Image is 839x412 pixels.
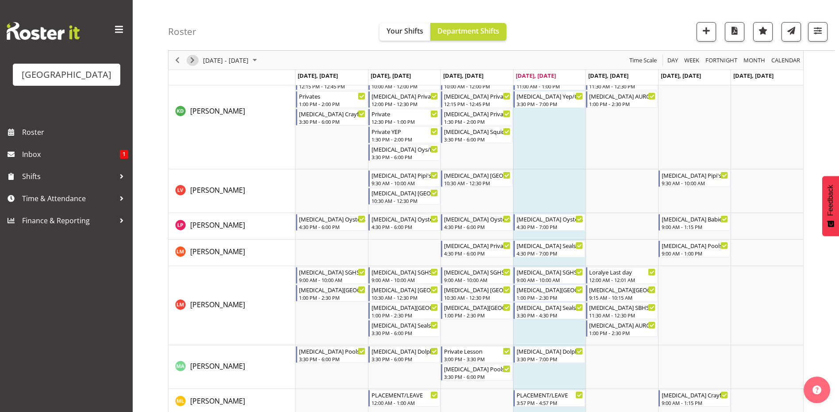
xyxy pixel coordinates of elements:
a: [PERSON_NAME] [190,396,245,406]
div: Loralye McLean"s event - T3 Seals/Sea Lions Begin From Tuesday, August 26, 2025 at 3:30:00 PM GMT... [368,320,440,337]
div: [MEDICAL_DATA] SBHS (boys) [589,303,655,312]
div: [MEDICAL_DATA] Seals [517,303,583,312]
span: [DATE], [DATE] [443,72,483,80]
div: [MEDICAL_DATA][GEOGRAPHIC_DATA] [589,285,655,294]
div: Lily McDowall"s event - T3 Privates Begin From Wednesday, August 27, 2025 at 4:30:00 PM GMT+12:00... [441,240,513,257]
div: 11:00 AM - 1:00 PM [517,83,583,90]
div: 12:30 PM - 1:00 PM [372,118,438,125]
div: 9:00 AM - 10:00 AM [444,276,510,283]
span: [DATE], [DATE] [588,72,628,80]
div: 4:30 PM - 6:00 PM [372,223,438,230]
button: Fortnight [704,55,739,66]
button: Filter Shifts [808,22,828,42]
div: [MEDICAL_DATA][GEOGRAPHIC_DATA] [372,303,438,312]
div: 3:30 PM - 7:00 PM [517,355,583,362]
button: Month [770,55,802,66]
div: [MEDICAL_DATA] SGHS [372,267,438,276]
span: [DATE] - [DATE] [202,55,249,66]
div: [MEDICAL_DATA] [GEOGRAPHIC_DATA] [372,188,438,197]
div: [MEDICAL_DATA] Crayfish/pvt [662,390,728,399]
div: [MEDICAL_DATA][GEOGRAPHIC_DATA] [517,285,583,294]
td: Lily McDowall resource [169,240,295,266]
div: 10:30 AM - 12:30 PM [444,294,510,301]
div: [MEDICAL_DATA] Dolphins/Sharks [517,347,583,355]
div: Loralye McLean"s event - T3 MIDDLE SCHOOL Begin From Monday, August 25, 2025 at 1:00:00 PM GMT+12... [296,285,368,301]
div: Loralye McLean"s event - T3 Seals Begin From Thursday, August 28, 2025 at 3:30:00 PM GMT+12:00 En... [513,302,585,319]
a: [PERSON_NAME] [190,246,245,257]
div: [MEDICAL_DATA][GEOGRAPHIC_DATA] [299,285,365,294]
div: [MEDICAL_DATA] [GEOGRAPHIC_DATA] [372,285,438,294]
div: 3:30 PM - 6:00 PM [372,355,438,362]
div: Libby Pawley"s event - T3 Oysters Begin From Wednesday, August 27, 2025 at 4:30:00 PM GMT+12:00 E... [441,214,513,231]
div: Loralye McLean"s event - T3 SBHS (boys) Begin From Friday, August 29, 2025 at 11:30:00 AM GMT+12:... [586,302,658,319]
div: 3:57 PM - 4:57 PM [517,399,583,406]
div: 11:30 AM - 12:30 PM [589,312,655,319]
div: 9:00 AM - 10:00 AM [299,276,365,283]
div: 10:30 AM - 12:30 PM [372,294,438,301]
span: Department Shifts [437,26,499,36]
div: [MEDICAL_DATA] AURORA [589,92,655,100]
div: [MEDICAL_DATA] Oysters [299,214,365,223]
div: 1:00 PM - 2:30 PM [589,100,655,107]
div: 11:30 AM - 12:30 PM [589,83,655,90]
div: [MEDICAL_DATA] [GEOGRAPHIC_DATA] [444,285,510,294]
a: [PERSON_NAME] [190,220,245,230]
div: Previous [170,51,185,69]
div: Kaelah Dondero"s event - Private YEP Begin From Tuesday, August 26, 2025 at 1:30:00 PM GMT+12:00 ... [368,126,440,143]
div: Loralye Last day [589,267,655,276]
span: Finance & Reporting [22,214,115,227]
div: [MEDICAL_DATA][GEOGRAPHIC_DATA] [444,303,510,312]
button: Department Shifts [430,23,506,41]
div: 3:30 PM - 7:00 PM [517,100,583,107]
div: [MEDICAL_DATA] [GEOGRAPHIC_DATA] [444,171,510,179]
a: [PERSON_NAME] [190,106,245,116]
button: Next [187,55,199,66]
span: [DATE], [DATE] [661,72,701,80]
div: 4:30 PM - 6:00 PM [444,250,510,257]
div: [MEDICAL_DATA] Seals/Sea Lions [372,320,438,329]
div: 10:00 AM - 12:00 PM [444,83,510,90]
div: 1:00 PM - 2:30 PM [299,294,365,301]
div: 3:30 PM - 6:00 PM [444,136,510,143]
span: Your Shifts [387,26,423,36]
span: Inbox [22,148,120,161]
div: Maree Ayto"s event - T3 Dolphins/Sharks Begin From Tuesday, August 26, 2025 at 3:30:00 PM GMT+12:... [368,346,440,363]
div: [MEDICAL_DATA] Squids [444,127,510,136]
div: Libby Pawley"s event - T3 Oysters Begin From Monday, August 25, 2025 at 4:30:00 PM GMT+12:00 Ends... [296,214,368,231]
div: 3:30 PM - 6:00 PM [372,329,438,336]
div: 9:15 AM - 10:15 AM [589,294,655,301]
div: 9:30 AM - 10:00 AM [662,179,728,187]
button: Timeline Month [742,55,767,66]
div: [MEDICAL_DATA] Yep/Cray [517,92,583,100]
a: [PERSON_NAME] [190,361,245,371]
span: Week [683,55,700,66]
div: [MEDICAL_DATA] Privates [444,241,510,250]
div: [MEDICAL_DATA] SGHS [299,267,365,276]
div: Private YEP [372,127,438,136]
div: Maree Ayto"s event - Private Lesson Begin From Wednesday, August 27, 2025 at 3:00:00 PM GMT+12:00... [441,346,513,363]
h4: Roster [168,27,196,37]
div: Loralye McLean"s event - T3 SGHS Begin From Monday, August 25, 2025 at 9:00:00 AM GMT+12:00 Ends ... [296,267,368,284]
div: 3:00 PM - 3:30 PM [444,355,510,362]
div: 9:00 AM - 10:00 AM [517,276,583,283]
div: Libby Pawley"s event - T3 Oysters Begin From Tuesday, August 26, 2025 at 4:30:00 PM GMT+12:00 End... [368,214,440,231]
button: Download a PDF of the roster according to the set date range. [725,22,744,42]
span: Feedback [827,185,835,216]
div: 3:30 PM - 6:00 PM [299,355,365,362]
div: [MEDICAL_DATA] Poolside [299,347,365,355]
div: Loralye McLean"s event - T3 MIDDLE SCHOOL Begin From Tuesday, August 26, 2025 at 1:00:00 PM GMT+1... [368,302,440,319]
div: Private Lesson [444,347,510,355]
div: [MEDICAL_DATA] Oysters [517,214,583,223]
div: 9:00 AM - 1:15 PM [662,223,728,230]
span: Time & Attendance [22,192,115,205]
div: Lara Von Fintel"s event - T3 Pipi's (20mins) Begin From Saturday, August 30, 2025 at 9:30:00 AM G... [659,170,730,187]
span: Time Scale [628,55,658,66]
div: [MEDICAL_DATA] Poolside [444,364,510,373]
div: 1:00 PM - 2:30 PM [444,312,510,319]
div: [MEDICAL_DATA] Oysters [444,214,510,223]
button: Timeline Day [666,55,680,66]
div: 4:30 PM - 7:00 PM [517,223,583,230]
div: Lara Von Fintel"s event - T3 ST PATRICKS SCHOOL Begin From Wednesday, August 27, 2025 at 10:30:00... [441,170,513,187]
